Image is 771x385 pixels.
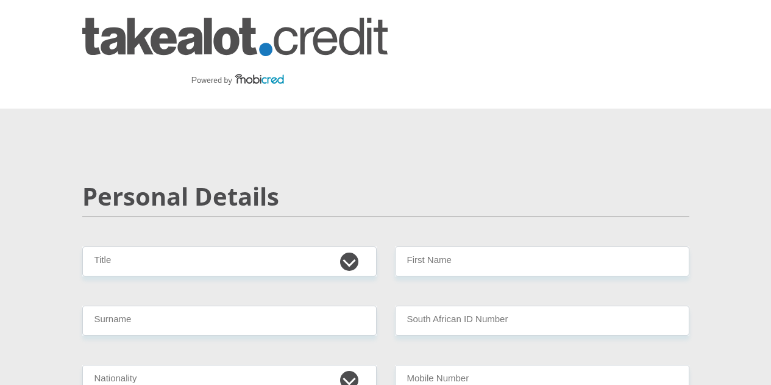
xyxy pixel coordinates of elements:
input: Surname [82,306,377,336]
input: First Name [395,246,689,276]
h2: Personal Details [82,182,689,211]
input: ID Number [395,306,689,336]
img: takealot_credit logo [82,18,388,91]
